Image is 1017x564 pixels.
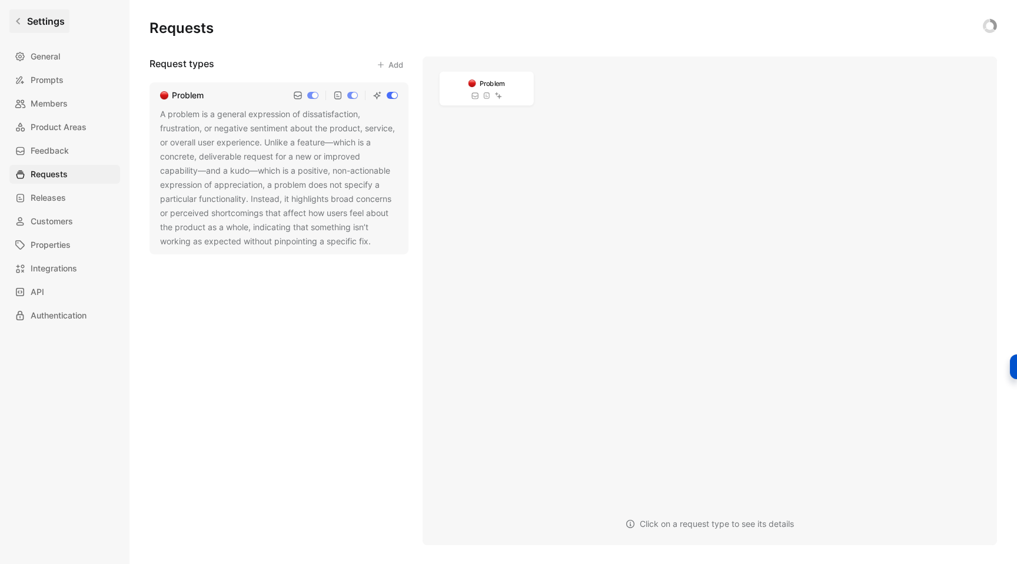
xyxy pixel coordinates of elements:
[371,57,408,73] button: Add
[9,141,120,160] a: Feedback
[9,47,120,66] a: General
[9,165,120,184] a: Requests
[172,88,204,102] div: Problem
[149,57,214,73] h3: Request types
[468,79,476,87] img: 🔴
[27,14,65,28] h1: Settings
[31,73,64,87] span: Prompts
[31,238,71,252] span: Properties
[626,517,794,531] div: Click on a request type to see its details
[9,306,120,325] a: Authentication
[480,78,505,89] span: Problem
[31,120,87,134] span: Product Areas
[9,9,69,33] a: Settings
[31,308,87,323] span: Authentication
[31,285,44,299] span: API
[149,19,214,38] h1: Requests
[31,261,77,276] span: Integrations
[160,91,168,99] img: 🔴
[9,71,120,89] a: Prompts
[31,49,60,64] span: General
[31,214,73,228] span: Customers
[31,144,69,158] span: Feedback
[9,188,120,207] a: Releases
[9,212,120,231] a: Customers
[31,191,66,205] span: Releases
[9,283,120,301] a: API
[9,235,120,254] a: Properties
[9,118,120,137] a: Product Areas
[158,88,206,102] a: 🔴Problem
[9,259,120,278] a: Integrations
[440,72,534,106] a: 🔴Problem
[31,97,68,111] span: Members
[160,107,398,248] div: A problem is a general expression of dissatisfaction, frustration, or negative sentiment about th...
[31,167,68,181] span: Requests
[9,94,120,113] a: Members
